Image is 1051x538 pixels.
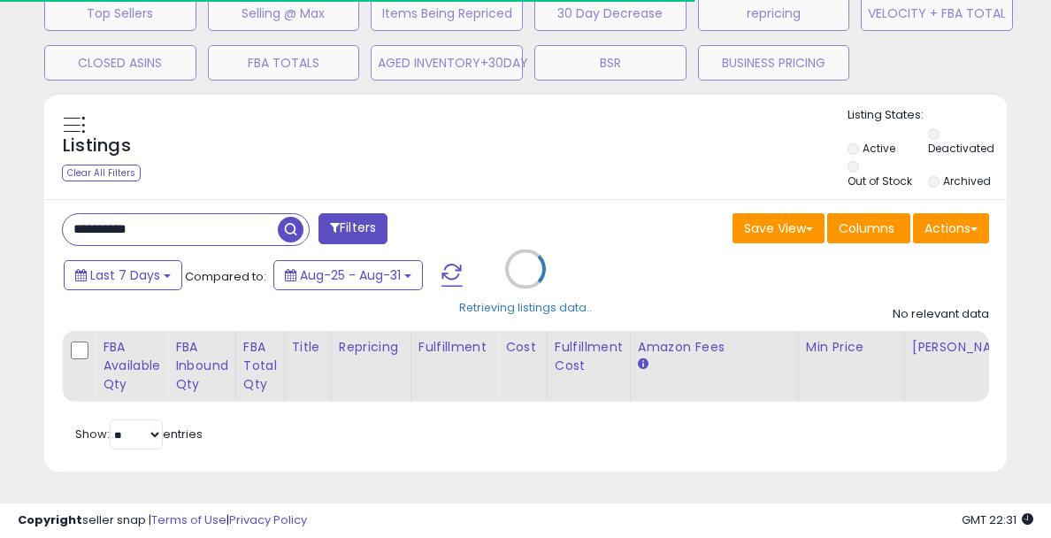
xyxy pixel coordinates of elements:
[18,511,82,528] strong: Copyright
[698,45,850,81] button: BUSINESS PRICING
[962,511,1033,528] span: 2025-09-8 22:31 GMT
[534,45,687,81] button: BSR
[229,511,307,528] a: Privacy Policy
[44,45,196,81] button: CLOSED ASINS
[459,300,592,316] div: Retrieving listings data..
[18,512,307,529] div: seller snap | |
[371,45,523,81] button: AGED INVENTORY+30DAY
[151,511,226,528] a: Terms of Use
[208,45,360,81] button: FBA TOTALS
